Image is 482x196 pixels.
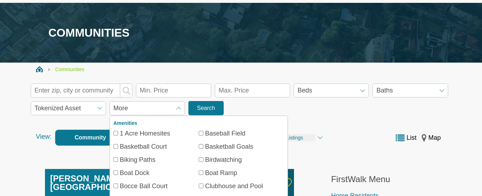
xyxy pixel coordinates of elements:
[205,156,242,163] label: Birdwatching
[205,143,253,150] label: Basketball Goals
[120,182,168,190] label: Bocce Ball Court
[205,182,263,190] label: Clubhouse and Pool
[113,120,284,127] div: Amenities
[36,132,52,142] span: View:
[36,26,446,39] h1: Communities
[120,143,167,150] label: Basketball Court
[406,134,416,141] span: List
[136,84,211,97] input: Min. Price
[55,129,126,146] label: Community
[188,101,224,115] button: Search
[55,67,85,72] a: Communities
[50,174,216,192] a: [PERSON_NAME][GEOGRAPHIC_DATA], [GEOGRAPHIC_DATA]
[215,84,290,97] input: Max. Price
[31,84,132,97] input: Enter zip, city or community
[110,101,185,115] span: More
[120,130,170,137] label: 1 Acre Homesites
[120,169,149,176] label: Boat Dock
[331,174,437,185] h3: FirstWalk Menu
[428,134,441,141] span: Map
[205,130,245,137] label: Baseball Field
[120,156,156,163] label: Biking Paths
[205,169,237,176] label: Boat Ramp
[394,133,418,143] button: List
[420,133,442,143] button: Map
